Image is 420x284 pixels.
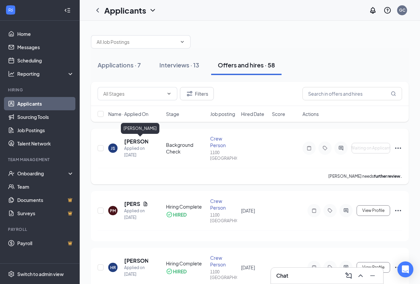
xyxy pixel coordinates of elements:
div: Crew Person [210,135,237,148]
svg: Collapse [64,7,71,14]
svg: Tag [326,208,334,213]
button: View Profile [357,262,390,273]
svg: ChevronLeft [94,6,102,14]
svg: CheckmarkCircle [166,211,173,218]
svg: UserCheck [8,170,15,177]
div: [PERSON_NAME] [121,123,159,134]
div: Switch to admin view [17,271,64,277]
span: Name · Applied On [108,111,148,117]
span: View Profile [362,208,384,213]
div: Applied on [DATE] [124,264,148,278]
h3: Chat [276,272,288,279]
svg: ActiveChat [342,265,350,270]
svg: Note [305,145,313,151]
button: Minimize [367,270,378,281]
div: PM [110,208,116,214]
h5: [PERSON_NAME] [124,257,148,264]
button: Filter Filters [180,87,214,100]
div: 1100 [GEOGRAPHIC_DATA] [210,269,237,280]
span: [DATE] [241,208,255,214]
span: Stage [166,111,179,117]
a: SurveysCrown [17,207,74,220]
div: GC [399,7,405,13]
div: Offers and hires · 58 [218,61,275,69]
button: Waiting on Applicant [352,143,390,153]
svg: QuestionInfo [383,6,391,14]
span: Waiting on Applicant [351,146,391,150]
a: DocumentsCrown [17,193,74,207]
input: All Job Postings [97,38,177,46]
input: All Stages [103,90,164,97]
div: Hiring [8,87,73,93]
input: Search in offers and hires [302,87,402,100]
svg: ChevronDown [166,91,172,96]
div: JS [111,145,115,151]
svg: Minimize [369,272,377,280]
svg: Tag [321,145,329,151]
span: Hired Date [241,111,264,117]
div: 1100 [GEOGRAPHIC_DATA] [210,212,237,224]
svg: Ellipses [394,263,402,271]
svg: Filter [186,90,194,98]
a: Sourcing Tools [17,110,74,124]
svg: WorkstreamLogo [7,7,14,13]
h1: Applicants [104,5,146,16]
div: HIRED [173,211,187,218]
a: Messages [17,41,74,54]
svg: Settings [8,271,15,277]
a: Applicants [17,97,74,110]
svg: CheckmarkCircle [166,268,173,275]
svg: ChevronDown [149,6,157,14]
div: Crew Person [210,198,237,211]
span: View Profile [362,265,384,270]
a: Job Postings [17,124,74,137]
div: Hiring Complete [166,203,206,210]
div: Background Check [166,142,206,155]
span: Score [272,111,285,117]
div: HIRED [173,268,187,275]
svg: ActiveChat [337,145,345,151]
div: Applications · 7 [98,61,141,69]
p: [PERSON_NAME] needs [328,173,402,179]
button: ComposeMessage [343,270,354,281]
div: HR [110,265,116,270]
a: Team [17,180,74,193]
h5: [PERSON_NAME] [124,138,148,145]
span: [DATE] [241,264,255,270]
a: Home [17,27,74,41]
a: Talent Network [17,137,74,150]
svg: Tag [326,265,334,270]
svg: Ellipses [394,144,402,152]
svg: ChevronDown [180,39,185,45]
div: Applied on [DATE] [124,145,148,158]
svg: Document [143,201,148,207]
div: Onboarding [17,170,68,177]
div: Team Management [8,157,73,162]
svg: Note [310,208,318,213]
svg: ChevronUp [357,272,365,280]
a: Scheduling [17,54,74,67]
div: Applied on [DATE] [124,208,148,221]
svg: Notifications [369,6,377,14]
button: View Profile [357,205,390,216]
svg: Note [310,265,318,270]
svg: MagnifyingGlass [391,91,396,96]
svg: ComposeMessage [345,272,353,280]
svg: ActiveChat [342,208,350,213]
button: ChevronUp [355,270,366,281]
div: Reporting [17,70,74,77]
b: further review. [374,174,402,179]
span: Job posting [210,111,235,117]
div: Hiring Complete [166,260,206,267]
div: Crew Person [210,254,237,268]
span: Actions [302,111,319,117]
div: Open Intercom Messenger [397,261,413,277]
div: 1100 [GEOGRAPHIC_DATA] [210,150,237,161]
a: PayrollCrown [17,237,74,250]
div: Interviews · 13 [159,61,199,69]
svg: Ellipses [394,207,402,215]
div: Payroll [8,227,73,232]
h5: [PERSON_NAME] [124,200,140,208]
svg: Analysis [8,70,15,77]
